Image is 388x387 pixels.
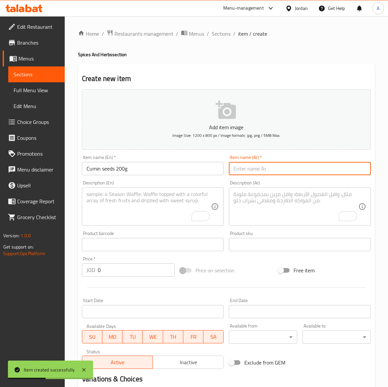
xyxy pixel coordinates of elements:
[17,39,59,47] span: Branches
[87,266,95,274] p: JOD
[17,197,59,205] span: Coverage Report
[145,332,160,342] span: WE
[82,89,371,150] button: Add item imageImage Size: 1200 x 800 px / Image formats: jpg, png / 5MB Max.
[24,366,75,373] div: Item created successfully
[163,330,183,343] button: TH
[78,29,375,38] nav: breadcrumb
[186,332,201,342] span: FR
[156,358,221,367] span: Inactive
[183,330,203,343] button: FR
[3,231,19,240] span: Version:
[8,82,65,98] a: Full Menu View
[78,51,375,58] h4: Spices And Herbs section
[98,263,175,277] input: Please enter price
[3,19,65,35] a: Edit Restaurant
[17,134,59,142] span: Coupons
[82,162,224,175] input: Enter name En
[189,30,204,38] span: Menus
[85,332,100,342] span: SU
[244,359,285,367] span: Exclude from GEM
[229,330,297,344] div: ​
[102,330,123,343] button: MO
[181,29,204,38] a: Menus
[143,330,163,343] button: WE
[3,35,65,51] a: Branches
[8,66,65,82] a: Sections
[3,146,65,162] a: Promotions
[3,114,65,130] a: Choice Groups
[82,374,371,384] h2: Variations & Choices
[82,330,102,343] button: SU
[233,30,235,38] li: /
[82,356,153,369] button: Active
[115,30,173,38] span: Restaurants management
[17,181,59,189] span: Upsell
[82,238,224,251] input: Please enter product barcode
[207,30,209,38] li: /
[17,166,59,174] span: Menu disclaimer
[203,330,224,343] button: SA
[17,118,59,126] span: Choice Groups
[14,86,59,94] span: Full Menu View
[3,209,65,225] a: Grocery Checklist
[20,231,31,240] span: 1.0.0
[302,330,371,344] div: ​
[102,30,104,38] li: /
[78,30,99,38] a: Home
[17,23,59,31] span: Edit Restaurant
[3,162,65,177] a: Menu disclaimer
[3,51,65,66] a: Menus
[14,102,59,110] span: Edit Menu
[8,98,65,114] a: Edit Menu
[14,70,59,78] span: Sections
[229,238,371,251] input: Please enter product sku
[166,332,181,342] span: TH
[123,330,143,343] button: TU
[82,74,371,84] h2: Create new item
[212,30,230,38] a: Sections
[223,4,264,12] div: Menu-management
[18,55,59,62] span: Menus
[17,213,59,221] span: Grocery Checklist
[125,332,140,342] span: TU
[92,123,361,131] p: Add item image
[176,30,178,38] li: /
[107,29,173,38] a: Restaurants management
[206,332,221,342] span: SA
[17,150,59,158] span: Promotions
[295,5,308,12] div: Jordan
[229,162,371,175] input: Enter name Ar
[233,191,358,222] textarea: To enrich screen reader interactions, please activate Accessibility in Grammarly extension settings
[3,243,34,251] span: Get support on:
[294,266,315,274] span: Free item
[3,249,45,258] a: Support.OpsPlatform
[85,358,150,367] span: Active
[87,191,211,222] textarea: To enrich screen reader interactions, please activate Accessibility in Grammarly extension settings
[153,356,224,369] button: Inactive
[172,132,280,139] span: Image Size: 1200 x 800 px / Image formats: jpg, png / 5MB Max.
[3,193,65,209] a: Coverage Report
[3,130,65,146] a: Coupons
[195,266,234,274] span: Price on selection
[377,5,379,12] span: A
[238,30,267,38] span: item / create
[3,177,65,193] a: Upsell
[105,332,120,342] span: MO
